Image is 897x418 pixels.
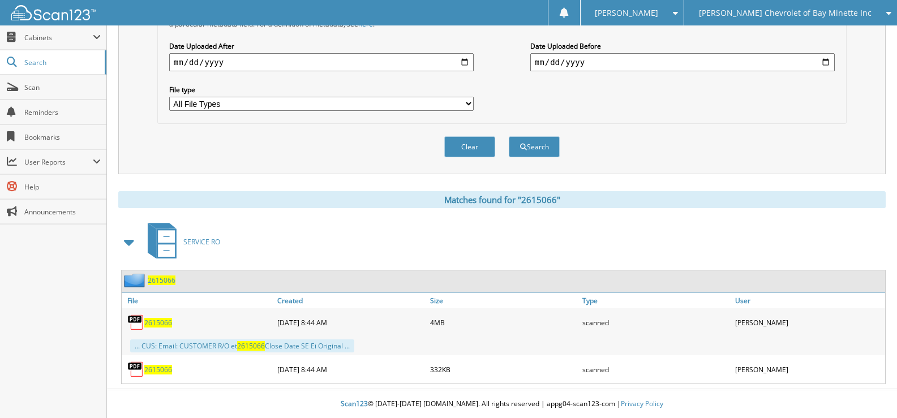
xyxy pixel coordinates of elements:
[274,311,427,334] div: [DATE] 8:44 AM
[580,311,732,334] div: scanned
[24,182,101,192] span: Help
[732,358,885,381] div: [PERSON_NAME]
[580,293,732,308] a: Type
[341,399,368,408] span: Scan123
[169,85,474,94] label: File type
[840,364,897,418] iframe: Chat Widget
[169,41,474,51] label: Date Uploaded After
[169,53,474,71] input: start
[24,83,101,92] span: Scan
[595,10,658,16] span: [PERSON_NAME]
[127,361,144,378] img: PDF.png
[124,273,148,287] img: folder2.png
[11,5,96,20] img: scan123-logo-white.svg
[24,157,93,167] span: User Reports
[621,399,663,408] a: Privacy Policy
[530,41,835,51] label: Date Uploaded Before
[24,132,101,142] span: Bookmarks
[732,293,885,308] a: User
[24,33,93,42] span: Cabinets
[580,358,732,381] div: scanned
[24,207,101,217] span: Announcements
[127,314,144,331] img: PDF.png
[274,358,427,381] div: [DATE] 8:44 AM
[144,365,172,374] a: 2615066
[427,311,580,334] div: 4MB
[141,219,220,264] a: SERVICE RO
[130,339,354,352] div: ... CUS: Email: CUSTOMER R/O et Close Date SE Ei Original ...
[237,341,265,351] span: 2615066
[444,136,495,157] button: Clear
[148,275,175,285] a: 2615066
[427,293,580,308] a: Size
[144,318,172,327] a: 2615066
[732,311,885,334] div: [PERSON_NAME]
[122,293,274,308] a: File
[274,293,427,308] a: Created
[24,107,101,117] span: Reminders
[183,237,220,247] span: SERVICE RO
[427,358,580,381] div: 332KB
[24,58,99,67] span: Search
[699,10,872,16] span: [PERSON_NAME] Chevrolet of Bay Minette Inc
[118,191,886,208] div: Matches found for "2615066"
[107,390,897,418] div: © [DATE]-[DATE] [DOMAIN_NAME]. All rights reserved | appg04-scan123-com |
[509,136,560,157] button: Search
[530,53,835,71] input: end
